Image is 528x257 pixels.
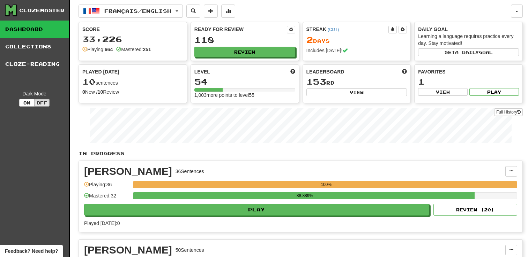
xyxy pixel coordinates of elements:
[84,245,172,255] div: [PERSON_NAME]
[105,47,113,52] strong: 664
[306,68,344,75] span: Leaderboard
[290,68,295,75] span: Score more points to level up
[79,5,183,18] button: Français/English
[455,50,479,55] span: a daily
[84,181,129,193] div: Playing: 36
[306,36,407,45] div: Day s
[194,92,295,99] div: 1,003 more points to level 55
[82,88,183,95] div: New / Review
[19,99,35,107] button: On
[418,33,519,47] div: Learning a language requires practice every day. Stay motivated!
[84,204,429,216] button: Play
[104,8,171,14] span: Français / English
[306,88,407,96] button: View
[82,26,183,33] div: Score
[494,108,523,116] a: Full History
[82,68,119,75] span: Played [DATE]
[418,68,519,75] div: Favorites
[176,247,204,254] div: 50 Sentences
[5,90,64,97] div: Dark Mode
[306,26,389,33] div: Streak
[418,26,519,33] div: Daily Goal
[135,181,517,188] div: 100%
[82,35,183,44] div: 33,226
[418,77,519,86] div: 1
[5,248,58,255] span: Open feedback widget
[34,99,50,107] button: Off
[433,204,517,216] button: Review (20)
[143,47,151,52] strong: 251
[82,89,85,95] strong: 0
[82,77,96,86] span: 10
[82,46,113,53] div: Playing:
[469,88,519,96] button: Play
[98,89,103,95] strong: 10
[84,192,129,204] div: Mastered: 32
[116,46,151,53] div: Mastered:
[306,35,313,45] span: 2
[84,220,120,226] span: Played [DATE]: 0
[418,88,468,96] button: View
[194,36,295,44] div: 118
[194,26,287,33] div: Ready for Review
[221,5,235,18] button: More stats
[194,68,210,75] span: Level
[306,77,326,86] span: 153
[418,48,519,56] button: Seta dailygoal
[82,77,183,86] div: sentences
[79,150,523,157] p: In Progress
[306,47,407,54] div: Includes [DATE]!
[19,7,65,14] div: Clozemaster
[84,166,172,177] div: [PERSON_NAME]
[194,77,295,86] div: 54
[194,47,295,57] button: Review
[135,192,474,199] div: 88.889%
[176,168,204,175] div: 36 Sentences
[204,5,218,18] button: Add sentence to collection
[402,68,407,75] span: This week in points, UTC
[328,27,339,32] a: (CDT)
[306,77,407,86] div: rd
[186,5,200,18] button: Search sentences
